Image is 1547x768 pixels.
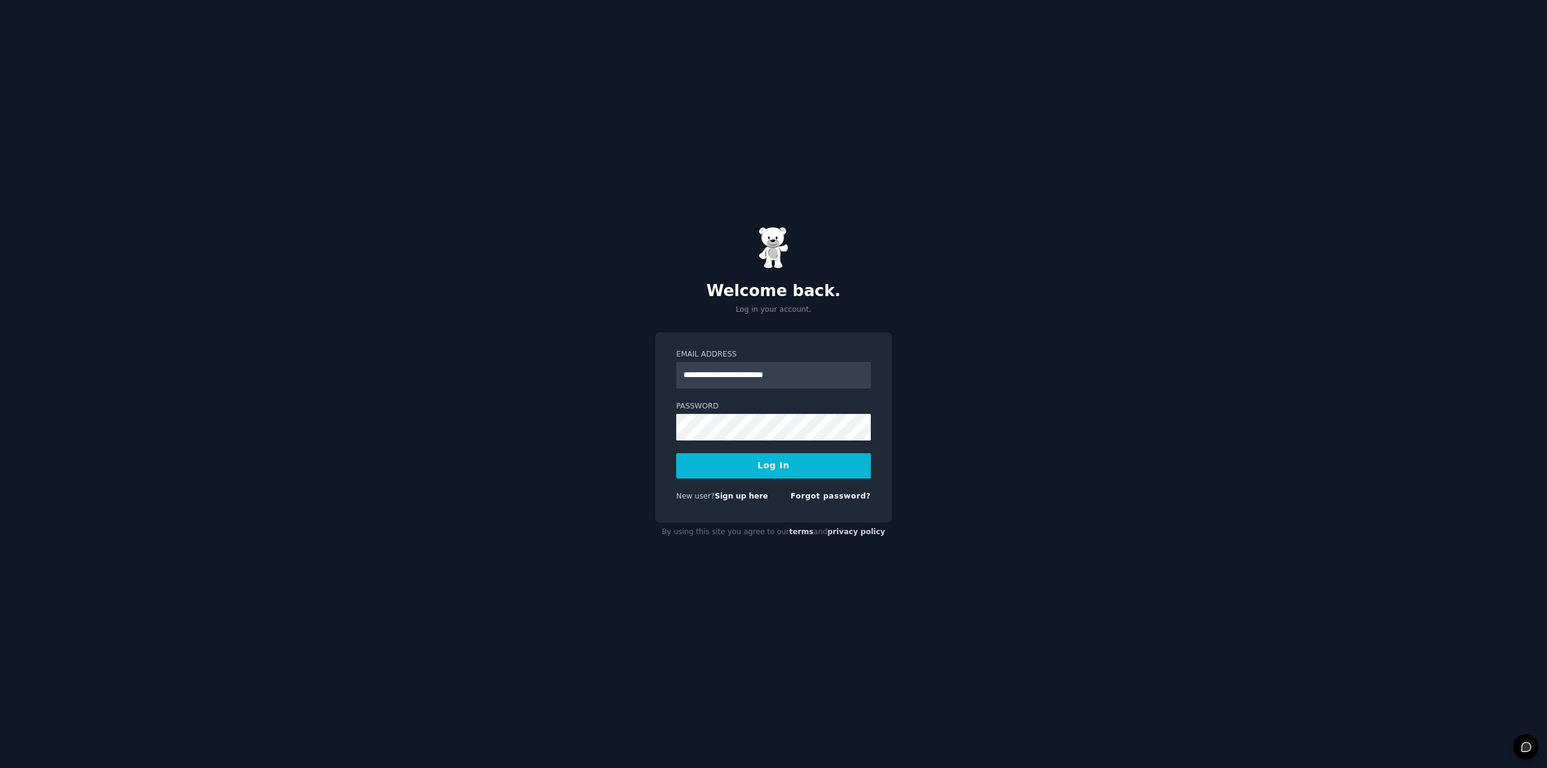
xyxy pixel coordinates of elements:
img: Gummy Bear [758,227,789,269]
a: privacy policy [827,528,885,536]
a: terms [789,528,813,536]
label: Password [676,401,871,412]
p: Log in your account. [655,305,892,315]
button: Log In [676,453,871,479]
span: New user? [676,492,715,500]
label: Email Address [676,349,871,360]
div: By using this site you agree to our and [655,523,892,542]
a: Forgot password? [790,492,871,500]
a: Sign up here [715,492,768,500]
h2: Welcome back. [655,282,892,301]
